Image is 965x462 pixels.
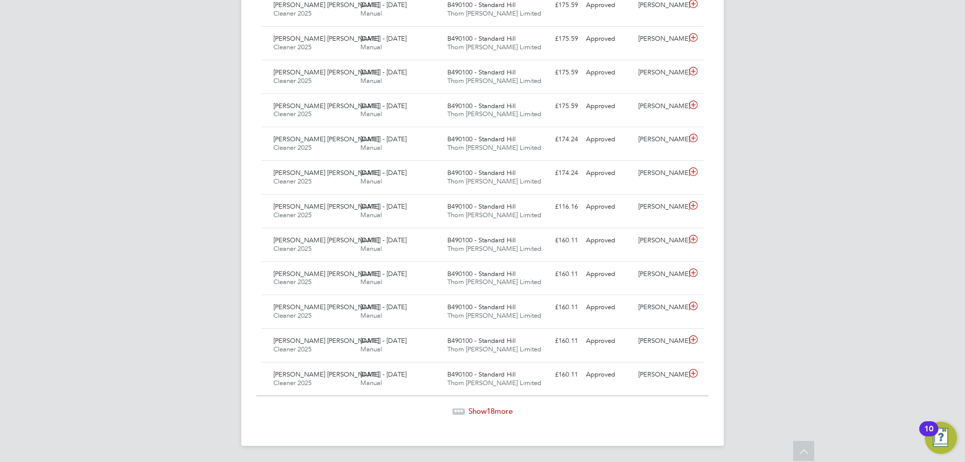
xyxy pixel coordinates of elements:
[530,64,582,81] div: £175.59
[447,76,541,85] span: Thorn [PERSON_NAME] Limited
[273,102,379,110] span: [PERSON_NAME] [PERSON_NAME]
[360,177,382,186] span: Manual
[447,135,516,143] span: B490100 - Standard Hill
[273,76,312,85] span: Cleaner 2025
[530,366,582,383] div: £160.11
[360,336,407,345] span: [DATE] - [DATE]
[447,34,516,43] span: B490100 - Standard Hill
[447,202,516,211] span: B490100 - Standard Hill
[360,311,382,320] span: Manual
[925,422,957,454] button: Open Resource Center, 10 new notifications
[360,9,382,18] span: Manual
[360,370,407,379] span: [DATE] - [DATE]
[634,165,687,181] div: [PERSON_NAME]
[360,202,407,211] span: [DATE] - [DATE]
[273,202,379,211] span: [PERSON_NAME] [PERSON_NAME]
[530,266,582,283] div: £160.11
[273,244,312,253] span: Cleaner 2025
[360,76,382,85] span: Manual
[447,43,541,51] span: Thorn [PERSON_NAME] Limited
[530,333,582,349] div: £160.11
[360,278,382,286] span: Manual
[273,345,312,353] span: Cleaner 2025
[447,143,541,152] span: Thorn [PERSON_NAME] Limited
[634,31,687,47] div: [PERSON_NAME]
[447,303,516,311] span: B490100 - Standard Hill
[360,1,407,9] span: [DATE] - [DATE]
[360,244,382,253] span: Manual
[634,98,687,115] div: [PERSON_NAME]
[273,379,312,387] span: Cleaner 2025
[273,336,379,345] span: [PERSON_NAME] [PERSON_NAME]
[447,236,516,244] span: B490100 - Standard Hill
[360,211,382,219] span: Manual
[447,211,541,219] span: Thorn [PERSON_NAME] Limited
[582,266,634,283] div: Approved
[447,68,516,76] span: B490100 - Standard Hill
[634,232,687,249] div: [PERSON_NAME]
[360,102,407,110] span: [DATE] - [DATE]
[447,269,516,278] span: B490100 - Standard Hill
[273,68,379,76] span: [PERSON_NAME] [PERSON_NAME]
[360,269,407,278] span: [DATE] - [DATE]
[447,110,541,118] span: Thorn [PERSON_NAME] Limited
[447,102,516,110] span: B490100 - Standard Hill
[634,366,687,383] div: [PERSON_NAME]
[273,236,379,244] span: [PERSON_NAME] [PERSON_NAME]
[273,303,379,311] span: [PERSON_NAME] [PERSON_NAME]
[360,379,382,387] span: Manual
[273,34,379,43] span: [PERSON_NAME] [PERSON_NAME]
[530,31,582,47] div: £175.59
[634,299,687,316] div: [PERSON_NAME]
[582,333,634,349] div: Approved
[273,143,312,152] span: Cleaner 2025
[582,299,634,316] div: Approved
[273,177,312,186] span: Cleaner 2025
[582,31,634,47] div: Approved
[582,366,634,383] div: Approved
[360,143,382,152] span: Manual
[530,131,582,148] div: £174.24
[360,236,407,244] span: [DATE] - [DATE]
[634,131,687,148] div: [PERSON_NAME]
[447,336,516,345] span: B490100 - Standard Hill
[582,165,634,181] div: Approved
[360,34,407,43] span: [DATE] - [DATE]
[634,199,687,215] div: [PERSON_NAME]
[360,110,382,118] span: Manual
[360,135,407,143] span: [DATE] - [DATE]
[582,199,634,215] div: Approved
[634,266,687,283] div: [PERSON_NAME]
[447,1,516,9] span: B490100 - Standard Hill
[634,333,687,349] div: [PERSON_NAME]
[530,165,582,181] div: £174.24
[530,98,582,115] div: £175.59
[924,429,933,442] div: 10
[360,68,407,76] span: [DATE] - [DATE]
[273,311,312,320] span: Cleaner 2025
[273,43,312,51] span: Cleaner 2025
[447,244,541,253] span: Thorn [PERSON_NAME] Limited
[447,370,516,379] span: B490100 - Standard Hill
[273,370,379,379] span: [PERSON_NAME] [PERSON_NAME]
[582,64,634,81] div: Approved
[447,379,541,387] span: Thorn [PERSON_NAME] Limited
[447,345,541,353] span: Thorn [PERSON_NAME] Limited
[582,232,634,249] div: Approved
[447,278,541,286] span: Thorn [PERSON_NAME] Limited
[273,135,379,143] span: [PERSON_NAME] [PERSON_NAME]
[447,168,516,177] span: B490100 - Standard Hill
[447,9,541,18] span: Thorn [PERSON_NAME] Limited
[447,311,541,320] span: Thorn [PERSON_NAME] Limited
[530,199,582,215] div: £116.16
[360,168,407,177] span: [DATE] - [DATE]
[273,269,379,278] span: [PERSON_NAME] [PERSON_NAME]
[468,406,513,416] span: Show more
[530,299,582,316] div: £160.11
[634,64,687,81] div: [PERSON_NAME]
[273,1,379,9] span: [PERSON_NAME] [PERSON_NAME]
[273,211,312,219] span: Cleaner 2025
[273,278,312,286] span: Cleaner 2025
[273,168,379,177] span: [PERSON_NAME] [PERSON_NAME]
[273,110,312,118] span: Cleaner 2025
